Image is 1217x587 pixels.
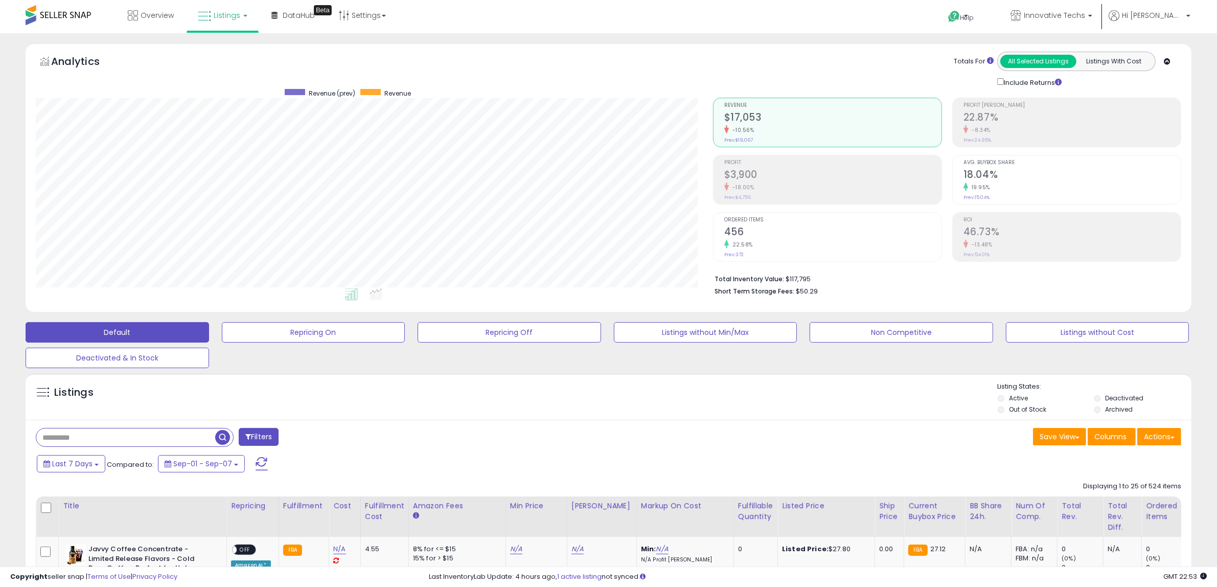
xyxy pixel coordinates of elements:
[963,103,1181,108] span: Profit [PERSON_NAME]
[908,545,927,556] small: FBA
[1094,432,1127,442] span: Columns
[571,501,632,511] div: [PERSON_NAME]
[641,501,729,511] div: Markup on Cost
[557,572,602,581] a: 1 active listing
[641,544,656,554] b: Min:
[990,76,1074,87] div: Include Returns
[954,57,994,66] div: Totals For
[1062,501,1099,522] div: Total Rev.
[52,459,93,469] span: Last 7 Days
[571,544,584,554] a: N/A
[158,455,245,472] button: Sep-01 - Sep-07
[998,382,1191,392] p: Listing States:
[724,103,942,108] span: Revenue
[283,545,302,556] small: FBA
[810,322,993,343] button: Non Competitive
[37,455,105,472] button: Last 7 Days
[970,501,1007,522] div: BB Share 24h.
[1108,501,1137,533] div: Total Rev. Diff.
[231,560,271,570] div: Amazon AI *
[968,241,993,249] small: -13.48%
[1024,10,1085,20] span: Innovative Techs
[239,428,279,446] button: Filters
[283,10,315,20] span: DataHub
[54,386,94,400] h5: Listings
[1076,55,1152,68] button: Listings With Cost
[87,572,131,581] a: Terms of Use
[231,501,274,511] div: Repricing
[65,545,86,565] img: 41MrqAe4G9L._SL40_.jpg
[614,322,797,343] button: Listings without Min/Max
[63,501,222,511] div: Title
[237,546,253,554] span: OFF
[1016,554,1049,563] div: FBM: n/a
[963,169,1181,183] h2: 18.04%
[963,194,990,200] small: Prev: 15.04%
[715,287,794,296] b: Short Term Storage Fees:
[879,501,900,522] div: Ship Price
[107,460,154,469] span: Compared to:
[968,126,991,134] small: -8.34%
[1146,563,1187,572] div: 0
[715,272,1174,284] li: $117,795
[782,545,867,554] div: $27.80
[222,322,405,343] button: Repricing On
[963,252,990,258] small: Prev: 54.01%
[940,3,994,33] a: Help
[724,217,942,223] span: Ordered Items
[413,545,498,554] div: 8% for <= $15
[1009,394,1028,402] label: Active
[51,54,120,71] h5: Analytics
[963,217,1181,223] span: ROI
[141,10,174,20] span: Overview
[1016,545,1049,554] div: FBA: n/a
[724,160,942,166] span: Profit
[309,89,355,98] span: Revenue (prev)
[418,322,601,343] button: Repricing Off
[10,572,177,582] div: seller snap | |
[1108,545,1134,554] div: N/A
[384,89,411,98] span: Revenue
[715,275,784,283] b: Total Inventory Value:
[641,556,726,563] p: N/A Profit [PERSON_NAME]
[1062,545,1103,554] div: 0
[173,459,232,469] span: Sep-01 - Sep-07
[796,286,818,296] span: $50.29
[283,501,325,511] div: Fulfillment
[738,501,773,522] div: Fulfillable Quantity
[1163,572,1207,581] span: 2025-09-15 22:53 GMT
[413,565,480,574] b: Reduced Prof. Rng.
[1062,563,1103,572] div: 0
[26,322,209,343] button: Default
[365,501,404,522] div: Fulfillment Cost
[413,554,498,563] div: 15% for > $15
[738,545,770,554] div: 0
[729,126,754,134] small: -10.56%
[1006,322,1189,343] button: Listings without Cost
[782,544,829,554] b: Listed Price:
[960,13,974,22] span: Help
[930,544,946,554] span: 27.12
[333,544,346,554] a: N/A
[879,545,896,554] div: 0.00
[948,10,960,23] i: Get Help
[1137,428,1181,445] button: Actions
[970,545,1003,554] div: N/A
[429,572,1207,582] div: Last InventoryLab Update: 4 hours ago, not synced.
[365,545,401,554] div: 4.55
[413,501,501,511] div: Amazon Fees
[1062,554,1076,562] small: (0%)
[413,511,419,521] small: Amazon Fees.
[1106,394,1144,402] label: Deactivated
[1122,10,1183,20] span: Hi [PERSON_NAME]
[636,496,733,537] th: The percentage added to the cost of goods (COGS) that forms the calculator for Min & Max prices.
[963,226,1181,240] h2: 46.73%
[1033,428,1086,445] button: Save View
[724,194,751,200] small: Prev: $4,756
[510,544,522,554] a: N/A
[10,572,48,581] strong: Copyright
[1088,428,1136,445] button: Columns
[724,252,744,258] small: Prev: 372
[214,10,240,20] span: Listings
[729,241,753,249] small: 22.58%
